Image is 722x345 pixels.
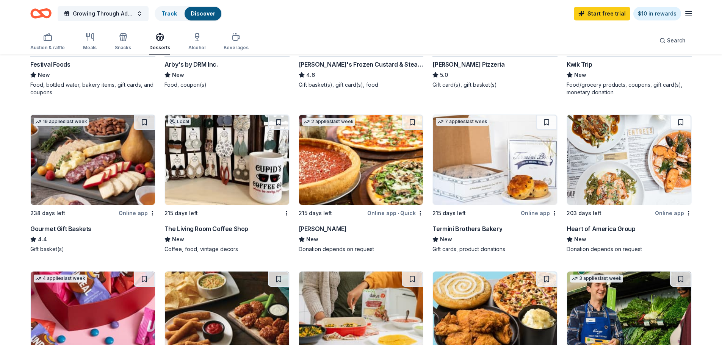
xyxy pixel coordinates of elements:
div: Gift basket(s) [30,245,155,253]
a: Image for Giordano's2 applieslast week215 days leftOnline app•Quick[PERSON_NAME]NewDonation depen... [299,114,424,253]
img: Image for Gourmet Gift Baskets [31,115,155,205]
div: Snacks [115,45,131,51]
button: Search [653,33,692,48]
div: 19 applies last week [34,118,89,126]
a: Home [30,5,52,22]
a: Start free trial [574,7,630,20]
a: Image for Heart of America Group203 days leftOnline appHeart of America GroupNewDonation depends ... [567,114,692,253]
div: 215 days left [164,209,198,218]
span: 4.4 [38,235,47,244]
div: Arby's by DRM Inc. [164,60,218,69]
div: 2 applies last week [302,118,355,126]
span: 4.6 [306,70,315,80]
button: Alcohol [188,30,205,55]
div: Food, bottled water, bakery items, gift cards, and coupons [30,81,155,96]
div: 7 applies last week [436,118,489,126]
div: [PERSON_NAME]'s Frozen Custard & Steakburgers [299,60,424,69]
span: New [172,235,184,244]
span: New [574,70,586,80]
span: • [398,210,399,216]
span: New [172,70,184,80]
div: Food/grocery products, coupons, gift card(s), monetary donation [567,81,692,96]
div: Gift basket(s), gift card(s), food [299,81,424,89]
div: Online app Quick [367,208,423,218]
div: Gourmet Gift Baskets [30,224,91,233]
div: 215 days left [432,209,466,218]
div: Kwik Trip [567,60,592,69]
div: Donation depends on request [299,245,424,253]
img: Image for Heart of America Group [567,115,691,205]
div: 3 applies last week [570,275,623,283]
a: Image for Termini Brothers Bakery7 applieslast week215 days leftOnline appTermini Brothers Bakery... [432,114,558,253]
div: Festival Foods [30,60,70,69]
span: New [306,235,318,244]
div: [PERSON_NAME] Pizzeria [432,60,504,69]
div: Meals [83,45,97,51]
a: Image for The Living Room Coffee ShopLocal215 days leftThe Living Room Coffee ShopNewCoffee, food... [164,114,290,253]
button: Meals [83,30,97,55]
div: Desserts [149,45,170,51]
div: Online app [521,208,558,218]
div: Online app [119,208,155,218]
div: Food, coupon(s) [164,81,290,89]
div: Auction & raffle [30,45,65,51]
div: Gift cards, product donations [432,245,558,253]
span: New [440,235,452,244]
span: Search [667,36,686,45]
div: Coffee, food, vintage decors [164,245,290,253]
span: 5.0 [440,70,448,80]
button: Beverages [224,30,249,55]
div: 215 days left [299,209,332,218]
div: Termini Brothers Bakery [432,224,502,233]
div: Online app [655,208,692,218]
button: Auction & raffle [30,30,65,55]
span: New [574,235,586,244]
span: Growing Through Adoption 2026 [73,9,133,18]
button: Snacks [115,30,131,55]
a: Image for Gourmet Gift Baskets19 applieslast week238 days leftOnline appGourmet Gift Baskets4.4Gi... [30,114,155,253]
div: Local [168,118,191,125]
img: Image for Giordano's [299,115,423,205]
div: Beverages [224,45,249,51]
div: The Living Room Coffee Shop [164,224,248,233]
img: Image for The Living Room Coffee Shop [165,115,289,205]
a: Discover [191,10,215,17]
div: 203 days left [567,209,601,218]
a: $10 in rewards [633,7,681,20]
button: Desserts [149,30,170,55]
div: Alcohol [188,45,205,51]
div: 238 days left [30,209,65,218]
img: Image for Termini Brothers Bakery [433,115,557,205]
div: Gift card(s), gift basket(s) [432,81,558,89]
div: Donation depends on request [567,245,692,253]
a: Track [161,10,177,17]
div: [PERSON_NAME] [299,224,347,233]
span: New [38,70,50,80]
div: Heart of America Group [567,224,635,233]
div: 4 applies last week [34,275,87,283]
button: TrackDiscover [155,6,222,21]
button: Growing Through Adoption 2026 [58,6,149,21]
